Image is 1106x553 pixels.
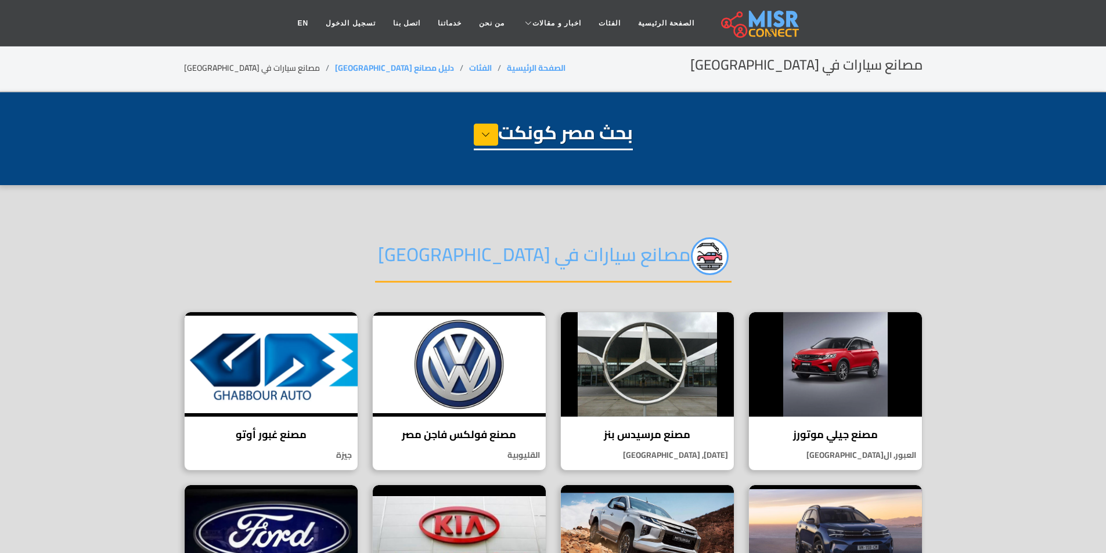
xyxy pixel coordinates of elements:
h4: مصنع غبور أوتو [193,428,349,441]
img: KcsV4U5bcT0NjSiBF6BW.png [691,237,729,275]
h4: مصنع فولكس فاجن مصر [381,428,537,441]
a: دليل مصانع [GEOGRAPHIC_DATA] [335,60,454,75]
p: القليوبية [373,449,546,461]
a: الصفحة الرئيسية [629,12,703,34]
a: خدماتنا [429,12,470,34]
h2: مصانع سيارات في [GEOGRAPHIC_DATA] [375,237,732,283]
h4: مصنع مرسيدس بنز [570,428,725,441]
a: اتصل بنا [384,12,429,34]
p: جيزة [185,449,358,461]
span: اخبار و مقالات [532,18,581,28]
a: من نحن [470,12,513,34]
a: EN [289,12,318,34]
p: [DATE], [GEOGRAPHIC_DATA] [561,449,734,461]
h4: مصنع جيلي موتورز [758,428,913,441]
a: الصفحة الرئيسية [507,60,565,75]
a: مصنع غبور أوتو مصنع غبور أوتو جيزة [177,312,365,471]
a: مصنع جيلي موتورز مصنع جيلي موتورز العبور, ال[GEOGRAPHIC_DATA] [741,312,930,471]
img: مصنع مرسيدس بنز [561,312,734,417]
a: الفئات [590,12,629,34]
img: مصنع فولكس فاجن مصر [373,312,546,417]
h1: بحث مصر كونكت [474,121,633,150]
img: main.misr_connect [721,9,799,38]
p: العبور, ال[GEOGRAPHIC_DATA] [749,449,922,461]
h2: مصانع سيارات في [GEOGRAPHIC_DATA] [690,57,923,74]
img: مصنع جيلي موتورز [749,312,922,417]
a: مصنع فولكس فاجن مصر مصنع فولكس فاجن مصر القليوبية [365,312,553,471]
a: الفئات [469,60,492,75]
a: تسجيل الدخول [317,12,384,34]
li: مصانع سيارات في [GEOGRAPHIC_DATA] [184,62,335,74]
img: مصنع غبور أوتو [185,312,358,417]
a: مصنع مرسيدس بنز مصنع مرسيدس بنز [DATE], [GEOGRAPHIC_DATA] [553,312,741,471]
a: اخبار و مقالات [513,12,590,34]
